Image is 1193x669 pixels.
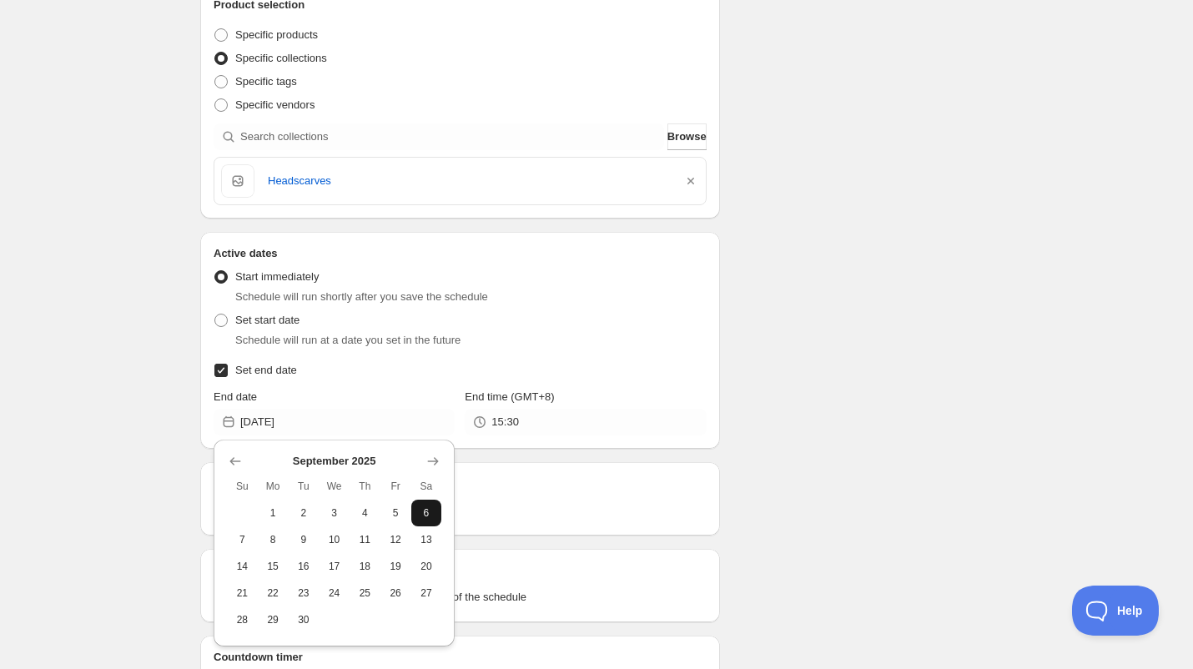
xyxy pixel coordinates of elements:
th: Thursday [350,473,380,500]
button: Monday September 1 2025 [258,500,289,526]
span: Specific vendors [235,98,315,111]
span: 22 [264,586,282,600]
button: Tuesday September 23 2025 [289,580,320,606]
span: 29 [264,613,282,626]
iframe: Toggle Customer Support [1072,586,1160,636]
button: Friday September 26 2025 [380,580,411,606]
span: Su [234,480,251,493]
button: Wednesday September 10 2025 [319,526,350,553]
th: Saturday [411,473,442,500]
span: 15 [264,560,282,573]
span: 4 [356,506,374,520]
span: Schedule will run shortly after you save the schedule [235,290,488,303]
button: Monday September 29 2025 [258,606,289,633]
button: Saturday September 6 2025 [411,500,442,526]
button: Thursday September 25 2025 [350,580,380,606]
span: Set start date [235,314,300,326]
span: 3 [325,506,343,520]
th: Wednesday [319,473,350,500]
button: Saturday September 13 2025 [411,526,442,553]
th: Tuesday [289,473,320,500]
button: Monday September 8 2025 [258,526,289,553]
button: Thursday September 18 2025 [350,553,380,580]
button: Saturday September 27 2025 [411,580,442,606]
span: Set end date [235,364,297,376]
span: 19 [387,560,405,573]
span: Sa [418,480,435,493]
button: Wednesday September 24 2025 [319,580,350,606]
span: 21 [234,586,251,600]
th: Sunday [227,473,258,500]
span: 6 [418,506,435,520]
span: 13 [418,533,435,546]
span: 2 [295,506,313,520]
button: Tuesday September 30 2025 [289,606,320,633]
h2: Active dates [214,245,707,262]
button: Saturday September 20 2025 [411,553,442,580]
span: Specific collections [235,52,327,64]
span: Mo [264,480,282,493]
button: Sunday September 21 2025 [227,580,258,606]
span: 28 [234,613,251,626]
span: 16 [295,560,313,573]
span: 25 [356,586,374,600]
span: 8 [264,533,282,546]
span: 30 [295,613,313,626]
span: 11 [356,533,374,546]
span: Start immediately [235,270,319,283]
span: 17 [325,560,343,573]
span: 5 [387,506,405,520]
button: Tuesday September 2 2025 [289,500,320,526]
h2: Tags [214,562,707,579]
span: Schedule will run at a date you set in the future [235,334,461,346]
span: Fr [387,480,405,493]
button: Show previous month, August 2025 [224,450,247,473]
button: Friday September 19 2025 [380,553,411,580]
span: Th [356,480,374,493]
span: Specific products [235,28,318,41]
span: 9 [295,533,313,546]
button: Monday September 22 2025 [258,580,289,606]
span: Tu [295,480,313,493]
span: 10 [325,533,343,546]
span: End date [214,390,257,403]
span: 12 [387,533,405,546]
span: 18 [356,560,374,573]
span: 20 [418,560,435,573]
button: Wednesday September 3 2025 [319,500,350,526]
button: Sunday September 7 2025 [227,526,258,553]
button: Friday September 5 2025 [380,500,411,526]
button: Browse [667,123,707,150]
th: Monday [258,473,289,500]
span: 24 [325,586,343,600]
button: Sunday September 28 2025 [227,606,258,633]
span: 27 [418,586,435,600]
span: 26 [387,586,405,600]
a: Headscarves [268,173,669,189]
span: End time (GMT+8) [465,390,554,403]
span: Specific tags [235,75,297,88]
span: 1 [264,506,282,520]
h2: Countdown timer [214,649,707,666]
span: 14 [234,560,251,573]
button: Sunday September 14 2025 [227,553,258,580]
span: We [325,480,343,493]
button: Tuesday September 9 2025 [289,526,320,553]
h2: Repeating [214,475,707,492]
span: 7 [234,533,251,546]
th: Friday [380,473,411,500]
button: Thursday September 4 2025 [350,500,380,526]
button: Monday September 15 2025 [258,553,289,580]
span: 23 [295,586,313,600]
span: Browse [667,128,707,145]
button: Friday September 12 2025 [380,526,411,553]
button: Thursday September 11 2025 [350,526,380,553]
button: Wednesday September 17 2025 [319,553,350,580]
button: Tuesday September 16 2025 [289,553,320,580]
button: Show next month, October 2025 [421,450,445,473]
input: Search collections [240,123,664,150]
